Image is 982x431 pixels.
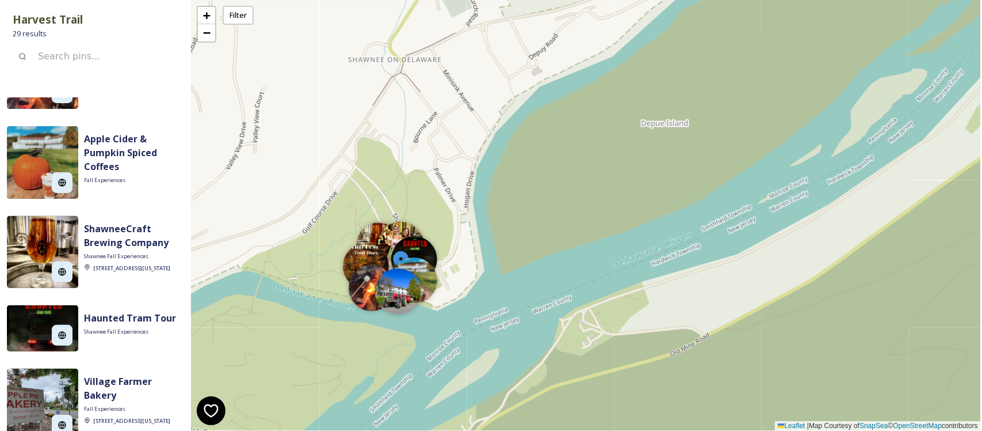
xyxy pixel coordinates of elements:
a: Zoom in [198,7,215,24]
span: Fall Experiences [84,176,125,184]
span: − [203,25,211,40]
strong: Harvest Trail [13,12,83,27]
span: + [203,8,211,22]
div: Filter [223,6,254,25]
input: Search pins... [32,44,179,69]
span: [STREET_ADDRESS][US_STATE] [93,417,170,425]
span: 29 results [13,28,47,39]
span: [STREET_ADDRESS][US_STATE] [93,264,170,272]
img: Marker [391,249,411,270]
strong: Village Farmer Bakery [84,375,152,402]
img: 1H36jFEwPHsHnfJJoQMlh6LsIAFGSrgYN.jpg [7,216,78,288]
a: [STREET_ADDRESS][US_STATE] [93,417,170,424]
a: SnapSea [859,422,888,430]
div: Map Courtesy of © contributors [775,421,981,431]
img: 1FyVU0djSDCsbeN1Mx38g2Y7MpyQysPpy.png [7,305,78,351]
a: Leaflet [778,422,805,430]
strong: ShawneeCraft Brewing Company [84,222,169,249]
img: 1VxlXtqYVtZR7BsT2jVOuoc_t5KvoStCm.JPG [7,126,78,199]
span: | [807,422,809,430]
a: Zoom out [198,24,215,41]
span: Shawnee Fall Experiences [84,252,148,260]
a: [STREET_ADDRESS][US_STATE] [93,264,170,271]
strong: Haunted Tram Tour [84,312,176,324]
span: Shawnee Fall Experiences [84,328,148,336]
span: Fall Experiences [84,405,125,413]
a: OpenStreetMap [893,422,942,430]
strong: Apple Cider & Pumpkin Spiced Coffees [84,133,157,173]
